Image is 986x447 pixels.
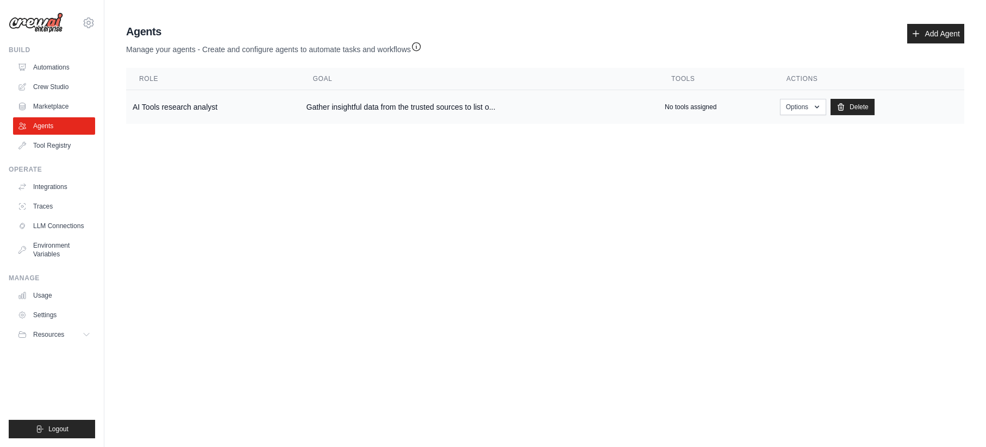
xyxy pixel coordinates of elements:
th: Role [126,68,300,90]
a: Integrations [13,178,95,196]
div: Build [9,46,95,54]
a: Add Agent [907,24,964,43]
img: Logo [9,12,63,33]
span: Logout [48,425,68,433]
td: Gather insightful data from the trusted sources to list o... [300,90,658,124]
th: Goal [300,68,658,90]
a: Agents [13,117,95,135]
th: Tools [658,68,773,90]
a: Crew Studio [13,78,95,96]
a: LLM Connections [13,217,95,235]
a: Tool Registry [13,137,95,154]
a: Environment Variables [13,237,95,263]
a: Marketplace [13,98,95,115]
p: Manage your agents - Create and configure agents to automate tasks and workflows [126,39,422,55]
td: AI Tools research analyst [126,90,300,124]
a: Automations [13,59,95,76]
div: Manage [9,274,95,282]
a: Usage [13,287,95,304]
p: No tools assigned [665,103,716,111]
button: Logout [9,420,95,438]
h2: Agents [126,24,422,39]
a: Traces [13,198,95,215]
a: Settings [13,306,95,324]
button: Resources [13,326,95,343]
span: Resources [33,330,64,339]
button: Options [780,99,826,115]
div: Operate [9,165,95,174]
th: Actions [773,68,964,90]
a: Delete [831,99,875,115]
